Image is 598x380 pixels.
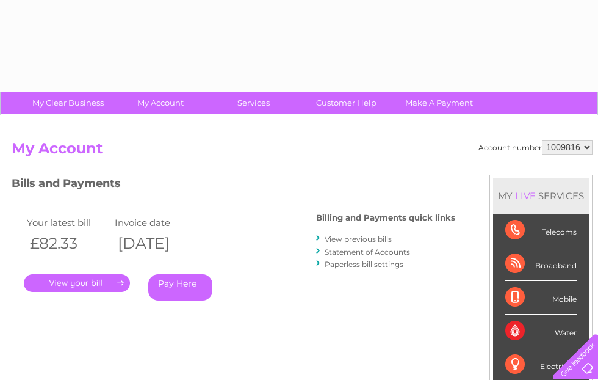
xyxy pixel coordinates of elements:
th: £82.33 [24,231,112,256]
a: Pay Here [148,274,212,301]
a: My Account [110,92,211,114]
div: MY SERVICES [493,178,589,213]
a: Paperless bill settings [325,260,403,269]
td: Invoice date [112,214,200,231]
h3: Bills and Payments [12,175,455,196]
td: Your latest bill [24,214,112,231]
a: Statement of Accounts [325,247,410,257]
div: LIVE [513,190,538,202]
a: Customer Help [296,92,397,114]
div: Telecoms [505,214,577,247]
a: Services [203,92,304,114]
a: Make A Payment [389,92,489,114]
a: View previous bills [325,235,392,244]
h2: My Account [12,140,593,163]
h4: Billing and Payments quick links [316,213,455,222]
th: [DATE] [112,231,200,256]
div: Account number [478,140,593,155]
div: Mobile [505,281,577,315]
a: . [24,274,130,292]
div: Water [505,315,577,348]
div: Broadband [505,247,577,281]
a: My Clear Business [18,92,118,114]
